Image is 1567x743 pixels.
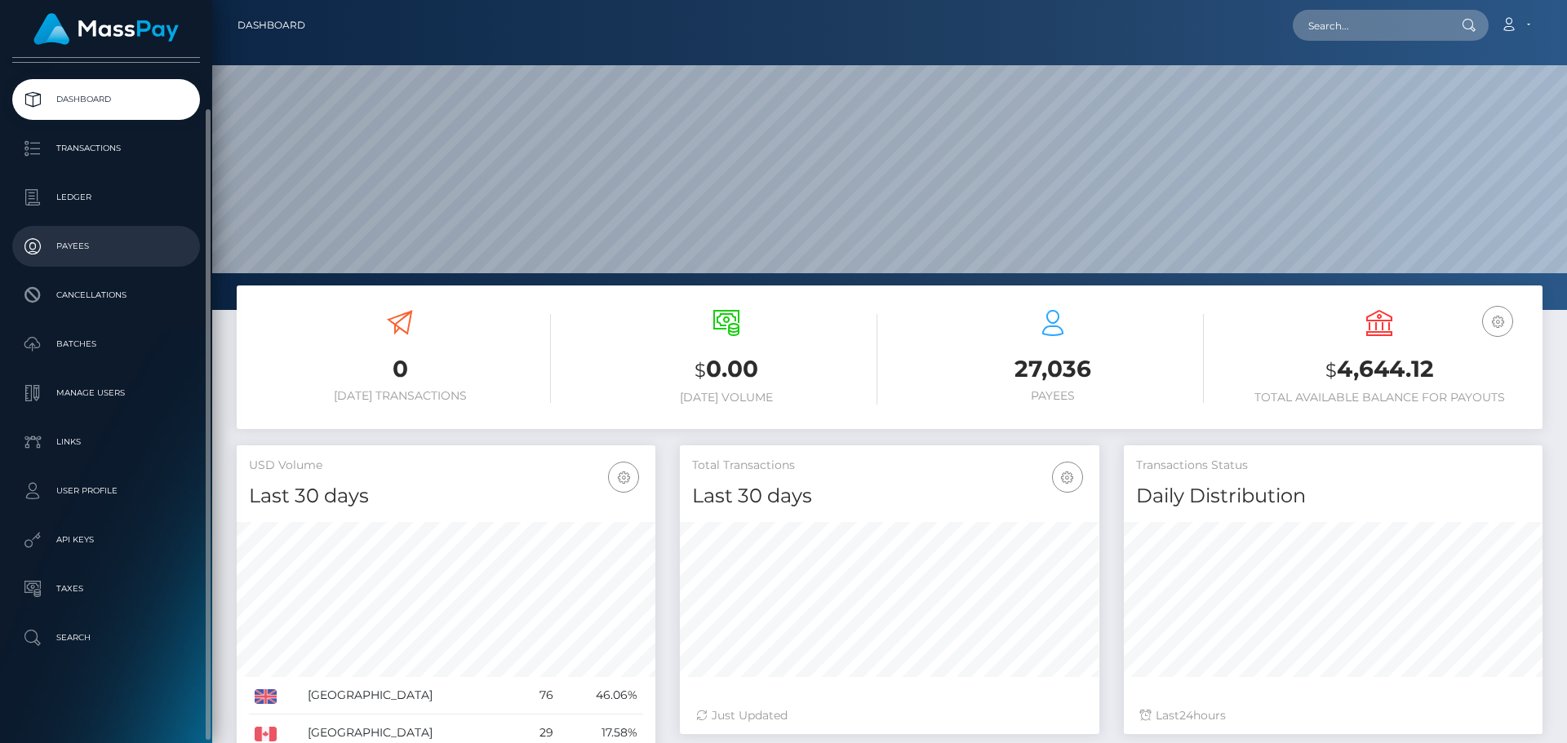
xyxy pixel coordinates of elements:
[695,359,706,382] small: $
[696,707,1082,724] div: Just Updated
[249,482,643,511] h4: Last 30 days
[902,389,1204,403] h6: Payees
[12,471,200,511] a: User Profile
[1136,458,1530,474] h5: Transactions Status
[19,87,193,112] p: Dashboard
[692,458,1086,474] h5: Total Transactions
[19,283,193,307] p: Cancellations
[12,177,200,218] a: Ledger
[12,617,200,658] a: Search
[19,528,193,552] p: API Keys
[249,353,551,385] h3: 0
[1325,359,1337,382] small: $
[249,389,551,403] h6: [DATE] Transactions
[12,373,200,414] a: Manage Users
[33,13,179,45] img: MassPay Logo
[19,381,193,405] p: Manage Users
[1179,708,1193,723] span: 24
[1228,391,1530,405] h6: Total Available Balance for Payouts
[255,689,277,704] img: GB.png
[12,520,200,560] a: API Keys
[19,185,193,210] p: Ledger
[519,677,559,714] td: 76
[12,568,200,609] a: Taxes
[575,391,877,405] h6: [DATE] Volume
[19,626,193,650] p: Search
[1293,10,1446,41] input: Search...
[1140,707,1526,724] div: Last hours
[12,275,200,316] a: Cancellations
[1228,353,1530,387] h3: 4,644.12
[19,479,193,503] p: User Profile
[12,422,200,462] a: Links
[12,79,200,120] a: Dashboard
[19,332,193,356] p: Batches
[1136,482,1530,511] h4: Daily Distribution
[12,128,200,169] a: Transactions
[255,727,277,741] img: CA.png
[19,136,193,161] p: Transactions
[19,430,193,454] p: Links
[902,353,1204,385] h3: 27,036
[575,353,877,387] h3: 0.00
[19,577,193,601] p: Taxes
[559,677,643,714] td: 46.06%
[12,324,200,365] a: Batches
[12,226,200,267] a: Payees
[249,458,643,474] h5: USD Volume
[302,677,519,714] td: [GEOGRAPHIC_DATA]
[692,482,1086,511] h4: Last 30 days
[237,8,305,42] a: Dashboard
[19,234,193,259] p: Payees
